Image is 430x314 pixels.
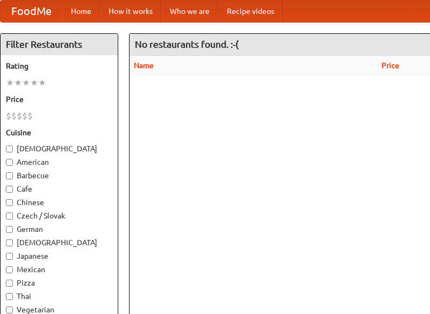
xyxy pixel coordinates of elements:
input: Czech / Slovak [6,213,13,220]
label: Thai [6,291,112,302]
ng-pluralize: No restaurants found. :-( [135,39,239,49]
input: Japanese [6,253,13,260]
label: [DEMOGRAPHIC_DATA] [6,237,112,248]
h5: Cuisine [6,127,112,138]
label: Barbecue [6,170,112,181]
input: [DEMOGRAPHIC_DATA] [6,239,13,246]
input: Chinese [6,199,13,206]
input: Barbecue [6,172,13,179]
label: Pizza [6,278,112,288]
a: Name [134,61,154,70]
label: [DEMOGRAPHIC_DATA] [6,143,112,154]
input: American [6,159,13,166]
li: $ [11,110,17,122]
label: American [6,157,112,167]
input: [DEMOGRAPHIC_DATA] [6,145,13,152]
h5: Price [6,94,112,105]
li: ★ [30,77,38,89]
input: Thai [6,293,13,300]
label: Chinese [6,197,112,208]
input: German [6,226,13,233]
a: How it works [100,1,161,22]
a: Who we are [161,1,218,22]
input: Vegetarian [6,306,13,313]
label: Czech / Slovak [6,210,112,221]
h4: Filter Restaurants [1,34,118,55]
li: ★ [38,77,46,89]
a: Recipe videos [218,1,283,22]
label: Cafe [6,184,112,194]
h5: Rating [6,61,112,71]
li: ★ [14,77,22,89]
input: Mexican [6,266,13,273]
input: Cafe [6,186,13,193]
li: ★ [22,77,30,89]
li: $ [27,110,33,122]
input: Pizza [6,280,13,287]
label: German [6,224,112,235]
li: $ [6,110,11,122]
label: Japanese [6,251,112,261]
a: FoodMe [1,1,62,22]
li: ★ [6,77,14,89]
a: Home [62,1,100,22]
a: Price [382,61,399,70]
li: $ [22,110,27,122]
li: $ [17,110,22,122]
label: Mexican [6,264,112,275]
